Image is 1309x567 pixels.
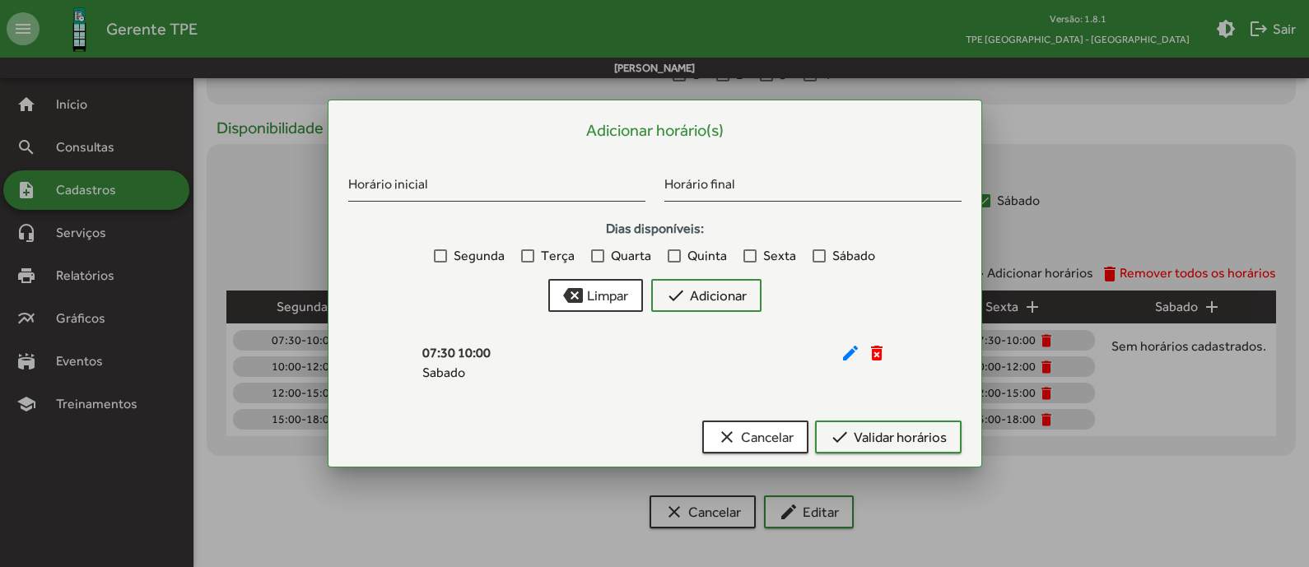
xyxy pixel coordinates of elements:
span: 07:30 10:00 [422,345,491,360]
h5: Adicionar horário(s) [348,120,962,140]
span: Quarta [611,246,651,266]
span: Segunda [454,246,505,266]
mat-icon: backspace [563,286,583,305]
button: Validar horários [815,421,962,453]
span: Quinta [687,246,727,266]
span: Terça [541,246,575,266]
div: Sabado [422,363,887,383]
span: Sexta [763,246,796,266]
button: Limpar [548,279,643,312]
span: Cancelar [717,422,794,452]
span: Sábado [832,246,875,266]
span: Adicionar [666,281,747,310]
strong: Dias disponíveis: [348,219,962,245]
span: Validar horários [830,422,947,452]
button: Adicionar [651,279,762,312]
span: Limpar [563,281,628,310]
button: Cancelar [702,421,808,453]
mat-icon: edit [841,343,860,363]
mat-icon: delete_forever [867,343,887,363]
mat-icon: check [666,286,686,305]
mat-icon: clear [717,427,737,447]
mat-icon: check [830,427,850,447]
